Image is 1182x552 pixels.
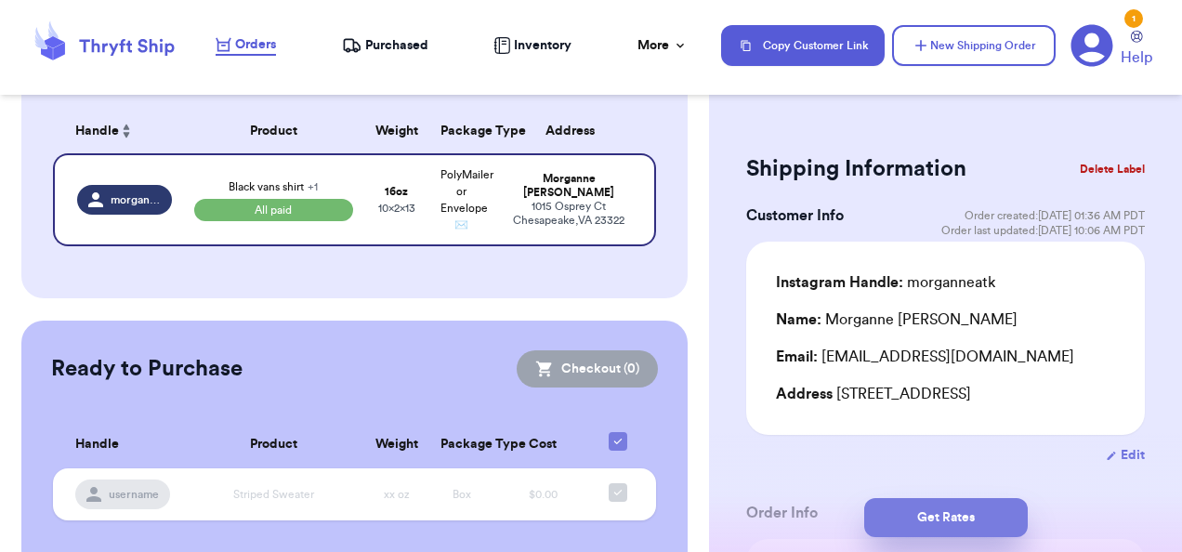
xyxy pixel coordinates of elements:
strong: 16 oz [385,186,408,197]
span: All paid [194,199,354,221]
a: 1 [1070,24,1113,67]
span: Striped Sweater [233,489,314,500]
button: Delete Label [1072,149,1152,190]
span: Orders [235,35,276,54]
span: PolyMailer or Envelope ✉️ [440,169,493,230]
div: 1 [1124,9,1143,28]
span: Box [453,489,471,500]
span: Black vans shirt [229,181,318,192]
th: Package Type [429,109,494,153]
span: Address [776,387,833,401]
span: Help [1121,46,1152,69]
div: [EMAIL_ADDRESS][DOMAIN_NAME] [776,346,1115,368]
span: Name: [776,312,821,327]
div: 1015 Osprey Ct Chesapeake , VA 23322 [506,200,633,228]
div: morganneatk [776,271,995,294]
th: Address [494,109,657,153]
span: 10 x 2 x 13 [378,203,415,214]
button: Checkout (0) [517,350,658,388]
span: $0.00 [529,489,558,500]
th: Weight [364,421,429,468]
h3: Customer Info [746,204,844,227]
th: Weight [364,109,429,153]
div: [STREET_ADDRESS] [776,383,1115,405]
a: Inventory [493,36,571,55]
span: username [109,487,159,502]
th: Product [183,421,365,468]
span: morganneatk [111,192,161,207]
div: More [637,36,688,55]
button: Get Rates [864,498,1028,537]
th: Cost [494,421,592,468]
span: Instagram Handle: [776,275,903,290]
span: Order last updated: [DATE] 10:06 AM PDT [941,223,1145,238]
h2: Ready to Purchase [51,354,243,384]
th: Package Type [429,421,494,468]
span: xx oz [384,489,410,500]
span: Purchased [365,36,428,55]
a: Help [1121,31,1152,69]
h2: Shipping Information [746,154,966,184]
a: Orders [216,35,276,56]
button: New Shipping Order [892,25,1056,66]
span: Handle [75,435,119,454]
div: Morganne [PERSON_NAME] [506,172,633,200]
span: + 1 [308,181,318,192]
button: Edit [1106,446,1145,465]
div: Morganne [PERSON_NAME] [776,309,1018,331]
span: Email: [776,349,818,364]
th: Product [183,109,365,153]
span: Handle [75,122,119,141]
span: Order created: [DATE] 01:36 AM PDT [965,208,1145,223]
a: Purchased [342,36,428,55]
button: Sort ascending [119,120,134,142]
span: Inventory [514,36,571,55]
button: Copy Customer Link [721,25,885,66]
